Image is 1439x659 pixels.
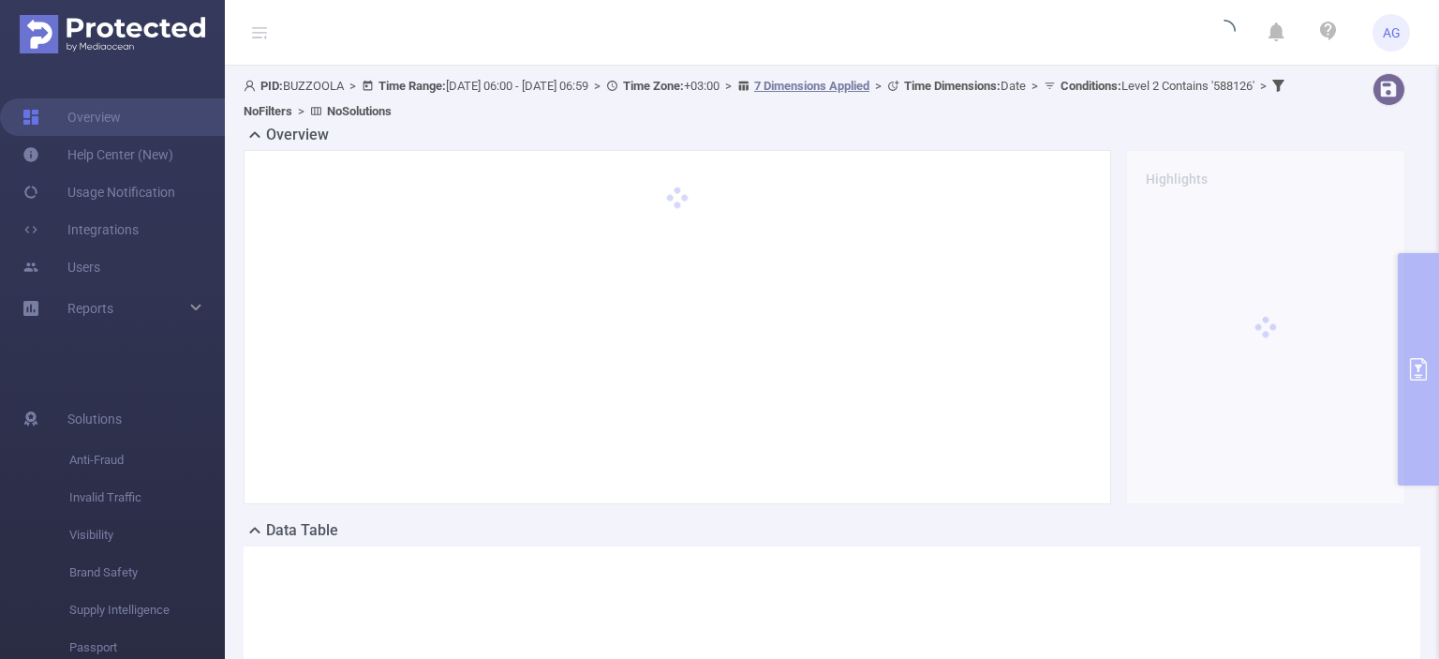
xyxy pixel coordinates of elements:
[327,104,392,118] b: No Solutions
[69,442,225,479] span: Anti-Fraud
[69,554,225,592] span: Brand Safety
[69,517,225,554] span: Visibility
[1383,14,1401,52] span: AG
[69,592,225,629] span: Supply Intelligence
[1061,79,1121,93] b: Conditions :
[22,173,175,211] a: Usage Notification
[869,79,887,93] span: >
[1026,79,1044,93] span: >
[22,98,121,136] a: Overview
[588,79,606,93] span: >
[754,79,869,93] u: 7 Dimensions Applied
[904,79,1026,93] span: Date
[1213,20,1236,46] i: icon: loading
[1061,79,1254,93] span: Level 2 Contains '588126'
[292,104,310,118] span: >
[67,301,113,316] span: Reports
[378,79,446,93] b: Time Range:
[1254,79,1272,93] span: >
[719,79,737,93] span: >
[344,79,362,93] span: >
[244,79,1289,118] span: BUZZOOLA [DATE] 06:00 - [DATE] 06:59 +03:00
[623,79,684,93] b: Time Zone:
[22,136,173,173] a: Help Center (New)
[266,124,329,146] h2: Overview
[20,15,205,53] img: Protected Media
[260,79,283,93] b: PID:
[22,211,139,248] a: Integrations
[69,479,225,517] span: Invalid Traffic
[67,400,122,438] span: Solutions
[22,248,100,286] a: Users
[244,104,292,118] b: No Filters
[266,519,338,542] h2: Data Table
[244,80,260,92] i: icon: user
[904,79,1001,93] b: Time Dimensions :
[67,290,113,327] a: Reports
